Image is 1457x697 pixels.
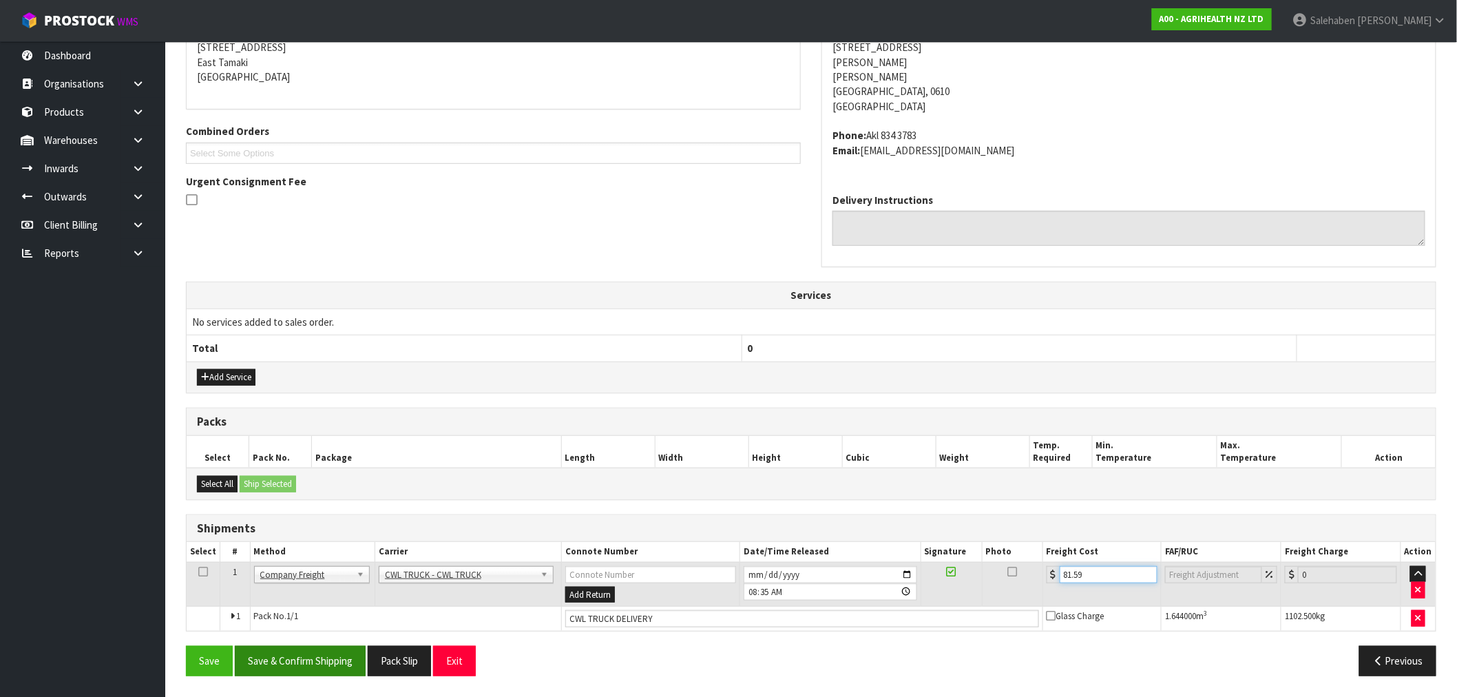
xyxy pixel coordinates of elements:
[197,25,790,85] address: [STREET_ADDRESS] East Tamaki [GEOGRAPHIC_DATA]
[368,646,431,676] button: Pack Slip
[1029,436,1092,468] th: Temp. Required
[565,566,736,583] input: Connote Number
[1298,566,1397,583] input: Freight Charge
[186,124,269,138] label: Combined Orders
[250,607,562,632] td: Pack No.
[385,567,535,583] span: CWL TRUCK - CWL TRUCK
[1047,610,1104,622] span: Glass Charge
[44,12,114,30] span: ProStock
[1281,607,1401,632] td: kg
[187,282,1436,309] th: Services
[233,566,237,578] span: 1
[1204,609,1207,618] sup: 3
[186,174,306,189] label: Urgent Consignment Fee
[1160,13,1264,25] strong: A00 - AGRIHEALTH NZ LTD
[1165,610,1196,622] span: 1.644000
[187,335,742,362] th: Total
[562,542,740,562] th: Connote Number
[375,542,562,562] th: Carrier
[832,144,860,157] strong: email
[197,415,1425,428] h3: Packs
[740,542,921,562] th: Date/Time Released
[250,542,375,562] th: Method
[117,15,138,28] small: WMS
[936,436,1029,468] th: Weight
[1359,646,1436,676] button: Previous
[565,610,1038,627] input: Connote Number
[1162,607,1281,632] td: m
[832,25,1425,114] address: [STREET_ADDRESS] [PERSON_NAME] [PERSON_NAME] [GEOGRAPHIC_DATA], 0610 [GEOGRAPHIC_DATA]
[1165,566,1262,583] input: Freight Adjustment
[561,436,655,468] th: Length
[236,610,240,622] span: 1
[197,522,1425,535] h3: Shipments
[1042,542,1162,562] th: Freight Cost
[748,342,753,355] span: 0
[842,436,936,468] th: Cubic
[21,12,38,29] img: cube-alt.png
[187,436,249,468] th: Select
[235,646,366,676] button: Save & Confirm Shipping
[1152,8,1272,30] a: A00 - AGRIHEALTH NZ LTD
[1217,436,1342,468] th: Max. Temperature
[832,128,1425,158] address: Akl 834 3783 [EMAIL_ADDRESS][DOMAIN_NAME]
[748,436,842,468] th: Height
[1092,436,1217,468] th: Min. Temperature
[311,436,561,468] th: Package
[1310,14,1355,27] span: Salehaben
[921,542,982,562] th: Signature
[287,610,299,622] span: 1/1
[187,309,1436,335] td: No services added to sales order.
[1357,14,1432,27] span: [PERSON_NAME]
[655,436,748,468] th: Width
[240,476,296,492] button: Ship Selected
[197,476,238,492] button: Select All
[186,646,233,676] button: Save
[982,542,1042,562] th: Photo
[197,369,255,386] button: Add Service
[187,542,220,562] th: Select
[1060,566,1158,583] input: Freight Cost
[1281,542,1401,562] th: Freight Charge
[1285,610,1316,622] span: 1102.500
[832,193,933,207] label: Delivery Instructions
[220,542,251,562] th: #
[1342,436,1436,468] th: Action
[249,436,312,468] th: Pack No.
[1401,542,1436,562] th: Action
[565,587,615,603] button: Add Return
[832,129,866,142] strong: phone
[260,567,352,583] span: Company Freight
[433,646,476,676] button: Exit
[1162,542,1281,562] th: FAF/RUC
